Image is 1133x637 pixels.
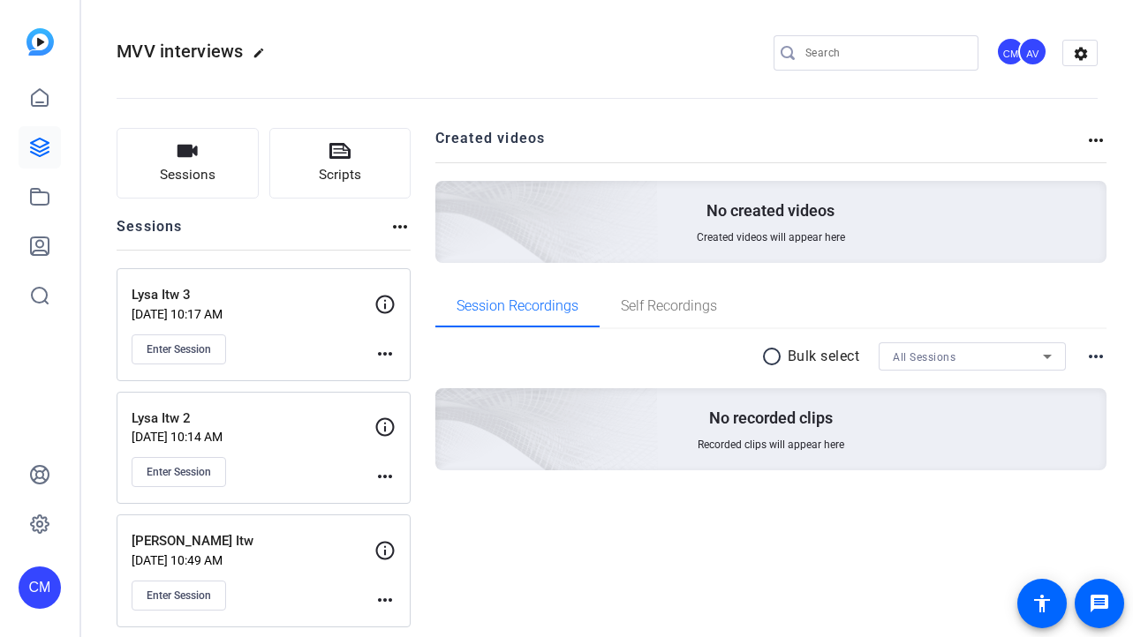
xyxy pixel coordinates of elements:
[269,128,412,199] button: Scripts
[996,37,1027,68] ngx-avatar: Carole Morris
[1018,37,1047,66] div: AV
[1018,37,1049,68] ngx-avatar: Adam Vicks
[253,47,274,68] mat-icon: edit
[132,285,374,305] p: Lysa Itw 3
[1063,41,1099,67] mat-icon: settings
[709,408,833,429] p: No recorded clips
[238,6,659,389] img: Creted videos background
[374,589,396,611] mat-icon: more_horiz
[160,165,215,185] span: Sessions
[1085,346,1107,367] mat-icon: more_horiz
[117,216,183,250] h2: Sessions
[132,457,226,487] button: Enter Session
[238,214,659,596] img: embarkstudio-empty-session.png
[132,531,374,551] p: [PERSON_NAME] Itw
[132,307,374,321] p: [DATE] 10:17 AM
[1031,593,1053,614] mat-icon: accessibility
[697,230,845,244] span: Created videos will appear here
[698,438,844,452] span: Recorded clips will appear here
[117,41,244,62] span: MVV interviews
[319,165,361,185] span: Scripts
[147,588,211,603] span: Enter Session
[706,200,835,221] p: No created videos
[117,128,259,199] button: Sessions
[147,465,211,479] span: Enter Session
[893,351,955,363] span: All Sessions
[805,42,964,64] input: Search
[457,299,578,313] span: Session Recordings
[996,37,1025,66] div: CM
[132,430,374,444] p: [DATE] 10:14 AM
[132,553,374,567] p: [DATE] 10:49 AM
[621,299,717,313] span: Self Recordings
[374,343,396,364] mat-icon: more_horiz
[19,566,61,609] div: CM
[389,216,411,237] mat-icon: more_horiz
[132,408,374,429] p: Lysa Itw 2
[1089,593,1110,614] mat-icon: message
[374,466,396,487] mat-icon: more_horiz
[761,346,788,367] mat-icon: radio_button_unchecked
[132,334,226,364] button: Enter Session
[132,581,226,611] button: Enter Session
[435,128,1086,162] h2: Created videos
[788,346,860,367] p: Bulk select
[1085,130,1107,151] mat-icon: more_horiz
[147,342,211,356] span: Enter Session
[26,28,54,56] img: blue-gradient.svg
